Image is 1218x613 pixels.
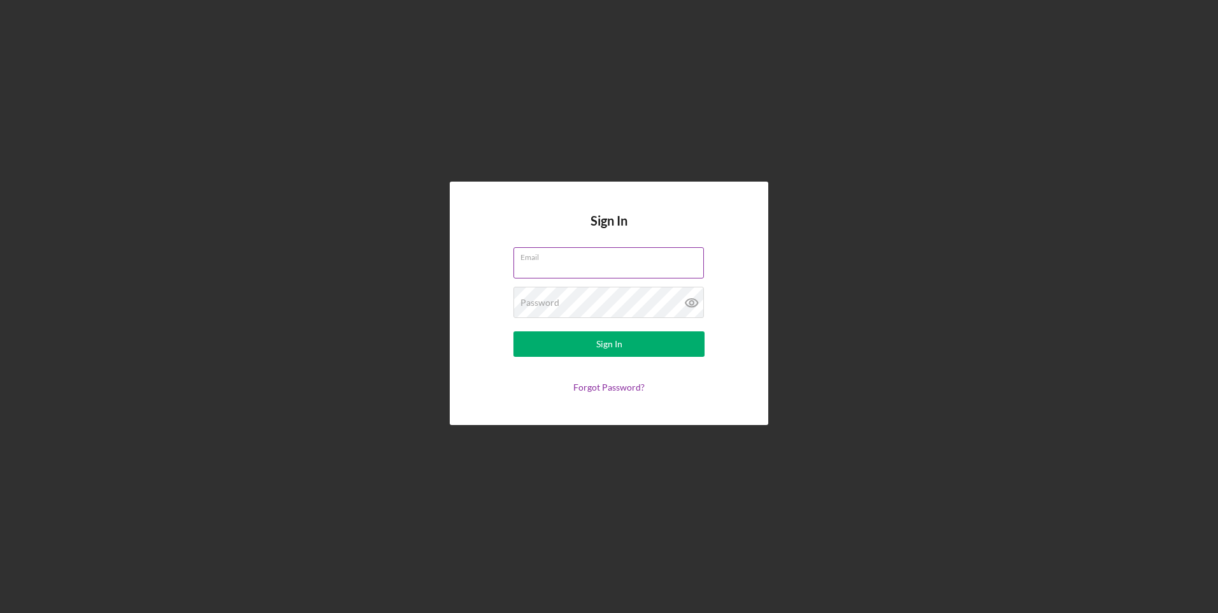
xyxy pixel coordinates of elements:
button: Sign In [513,331,705,357]
a: Forgot Password? [573,382,645,393]
label: Email [520,248,704,262]
label: Password [520,298,559,308]
div: Sign In [596,331,622,357]
h4: Sign In [591,213,627,247]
